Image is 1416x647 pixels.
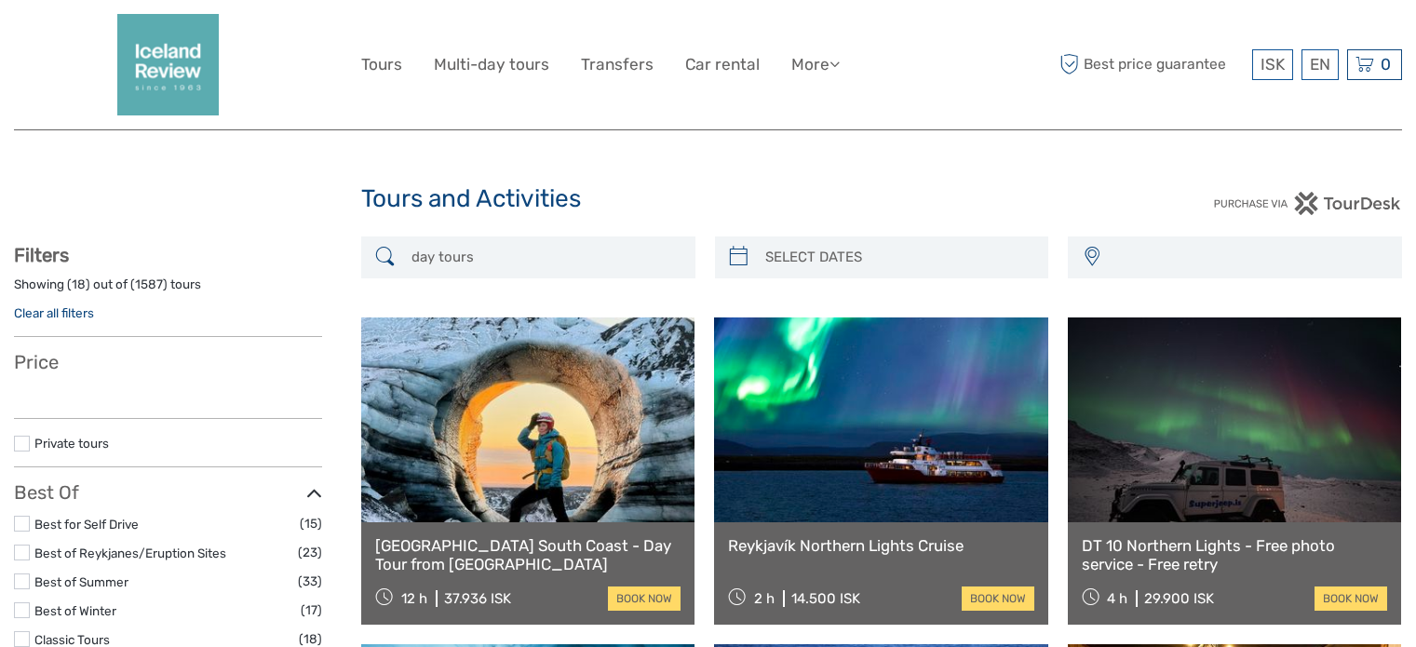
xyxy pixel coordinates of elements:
img: PurchaseViaTourDesk.png [1213,192,1402,215]
a: DT 10 Northern Lights - Free photo service - Free retry [1082,536,1387,574]
a: Tours [361,51,402,78]
img: 2352-2242c590-57d0-4cbf-9375-f685811e12ac_logo_big.png [117,14,219,115]
label: 1587 [135,276,163,293]
div: 29.900 ISK [1144,590,1214,607]
span: (23) [298,542,322,563]
strong: Filters [14,244,69,266]
span: 12 h [401,590,427,607]
div: 37.936 ISK [444,590,511,607]
div: EN [1301,49,1339,80]
h3: Price [14,351,322,373]
a: Best for Self Drive [34,517,139,532]
span: 0 [1378,55,1394,74]
a: Classic Tours [34,632,110,647]
span: Best price guarantee [1055,49,1247,80]
a: Clear all filters [14,305,94,320]
h1: Tours and Activities [361,184,1056,214]
span: 4 h [1107,590,1127,607]
span: ISK [1261,55,1285,74]
a: Best of Reykjanes/Eruption Sites [34,546,226,560]
a: Reykjavík Northern Lights Cruise [728,536,1033,555]
a: book now [1315,586,1387,611]
span: (33) [298,571,322,592]
a: Car rental [685,51,760,78]
a: book now [608,586,681,611]
a: Multi-day tours [434,51,549,78]
h3: Best Of [14,481,322,504]
span: (17) [301,600,322,621]
a: Best of Winter [34,603,116,618]
input: SEARCH [404,241,686,274]
a: Transfers [581,51,654,78]
div: Showing ( ) out of ( ) tours [14,276,322,304]
a: More [791,51,840,78]
a: Private tours [34,436,109,451]
span: 2 h [754,590,775,607]
span: (15) [300,513,322,534]
label: 18 [72,276,86,293]
div: 14.500 ISK [791,590,860,607]
a: Best of Summer [34,574,128,589]
a: book now [962,586,1034,611]
a: [GEOGRAPHIC_DATA] South Coast - Day Tour from [GEOGRAPHIC_DATA] [375,536,681,574]
input: SELECT DATES [758,241,1040,274]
